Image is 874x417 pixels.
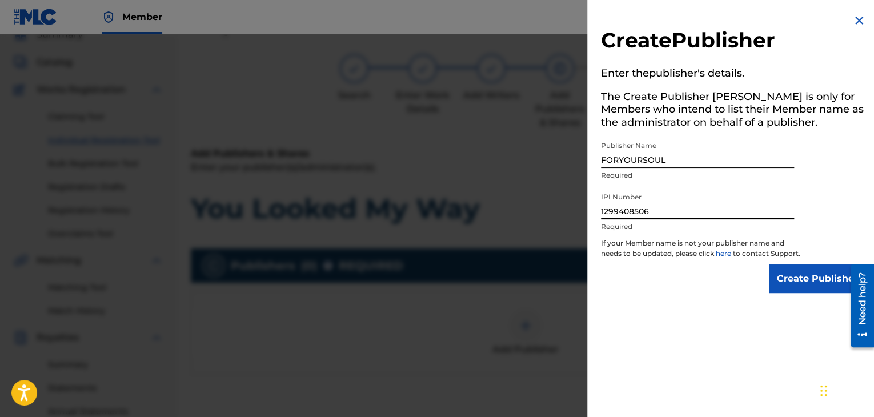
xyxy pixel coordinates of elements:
[842,260,874,352] iframe: Resource Center
[14,9,58,25] img: MLC Logo
[601,27,866,57] h2: Create Publisher
[102,10,115,24] img: Top Rightsholder
[716,249,733,258] a: here
[820,374,827,408] div: Drag
[601,87,866,136] h5: The Create Publisher [PERSON_NAME] is only for Members who intend to list their Member name as th...
[817,362,874,417] iframe: Chat Widget
[601,170,794,181] p: Required
[601,238,801,264] p: If your Member name is not your publisher name and needs to be updated, please click to contact S...
[601,222,794,232] p: Required
[601,63,866,87] h5: Enter the publisher 's details.
[122,10,162,23] span: Member
[769,264,866,293] input: Create Publisher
